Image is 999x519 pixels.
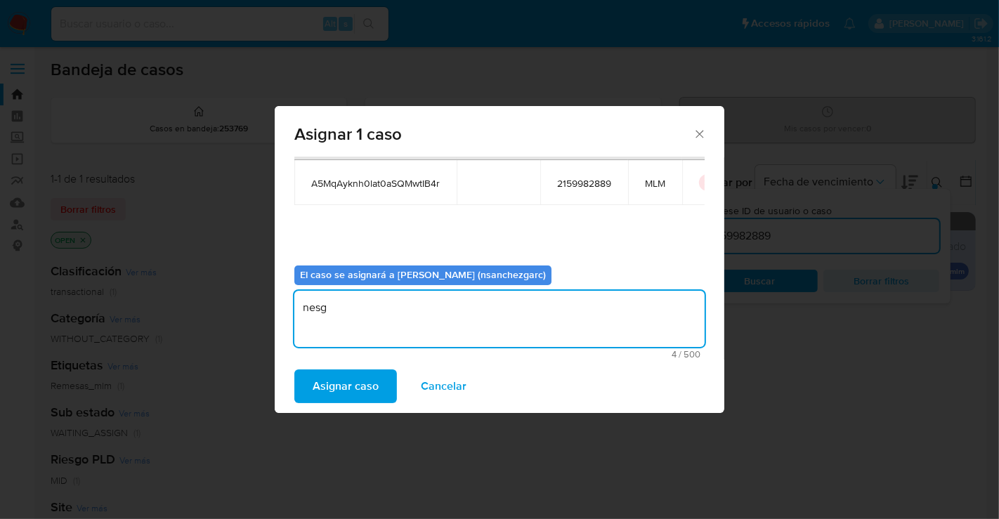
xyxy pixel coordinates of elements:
button: icon-button [699,174,716,191]
span: MLM [645,177,665,190]
span: Máximo 500 caracteres [299,350,700,359]
b: El caso se asignará a [PERSON_NAME] (nsanchezgarc) [300,268,546,282]
span: A5MqAyknh0lat0aSQMwtIB4r [311,177,440,190]
div: assign-modal [275,106,724,413]
span: 2159982889 [557,177,611,190]
button: Cancelar [403,369,485,403]
span: Asignar 1 caso [294,126,693,143]
span: Asignar caso [313,371,379,402]
textarea: nesg [294,291,705,347]
button: Cerrar ventana [693,127,705,140]
button: Asignar caso [294,369,397,403]
span: Cancelar [421,371,466,402]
